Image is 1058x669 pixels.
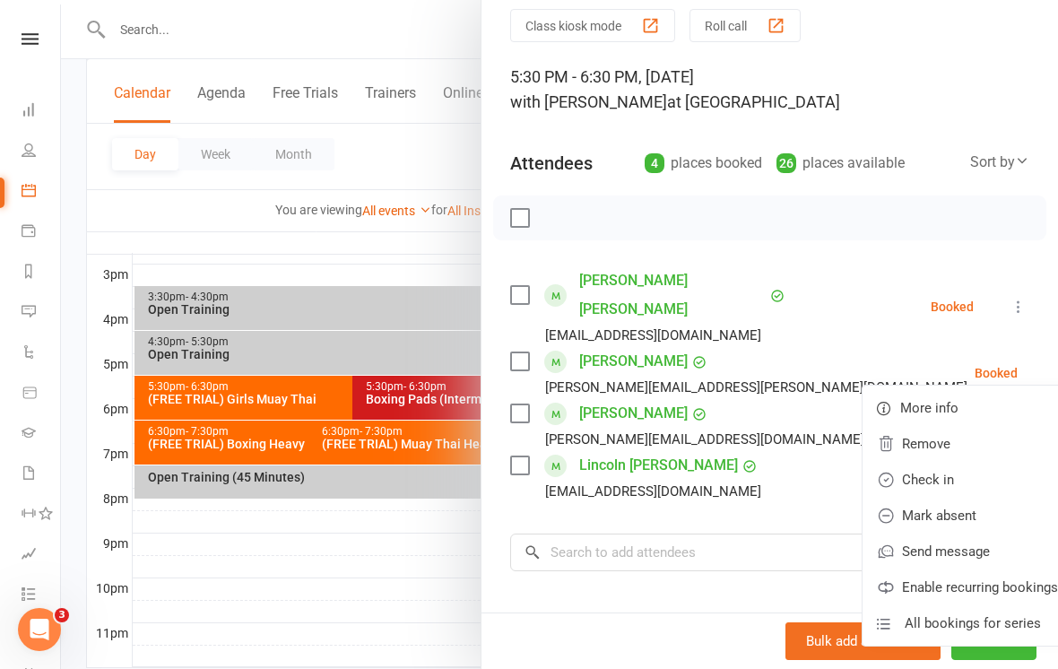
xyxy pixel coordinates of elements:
a: Lincoln [PERSON_NAME] [579,451,738,480]
div: 4 [645,153,664,173]
span: at [GEOGRAPHIC_DATA] [667,92,840,111]
span: 3 [55,608,69,622]
div: Sort by [970,151,1029,174]
a: Payments [22,213,62,253]
span: More info [900,397,958,419]
iframe: Intercom live chat [18,608,61,651]
button: Roll call [689,9,801,42]
div: [PERSON_NAME][EMAIL_ADDRESS][PERSON_NAME][DOMAIN_NAME] [545,376,967,399]
div: Booked [931,300,974,313]
button: Class kiosk mode [510,9,675,42]
a: [PERSON_NAME] [579,399,688,428]
button: Bulk add attendees [785,622,941,660]
div: [EMAIL_ADDRESS][DOMAIN_NAME] [545,324,761,347]
a: Assessments [22,535,62,576]
div: Booked [975,367,1018,379]
span: All bookings for series [905,613,1041,634]
a: Dashboard [22,91,62,132]
a: [PERSON_NAME] [579,347,688,376]
a: People [22,132,62,172]
div: places booked [645,151,762,176]
div: [EMAIL_ADDRESS][DOMAIN_NAME] [545,480,761,503]
div: Attendees [510,151,593,176]
a: Reports [22,253,62,293]
a: Calendar [22,172,62,213]
div: 26 [776,153,796,173]
a: [PERSON_NAME] [PERSON_NAME] [579,266,766,324]
div: [PERSON_NAME][EMAIL_ADDRESS][DOMAIN_NAME] [545,428,864,451]
div: 5:30 PM - 6:30 PM, [DATE] [510,65,1029,115]
span: with [PERSON_NAME] [510,92,667,111]
input: Search to add attendees [510,534,1029,571]
a: Product Sales [22,374,62,414]
div: places available [776,151,905,176]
